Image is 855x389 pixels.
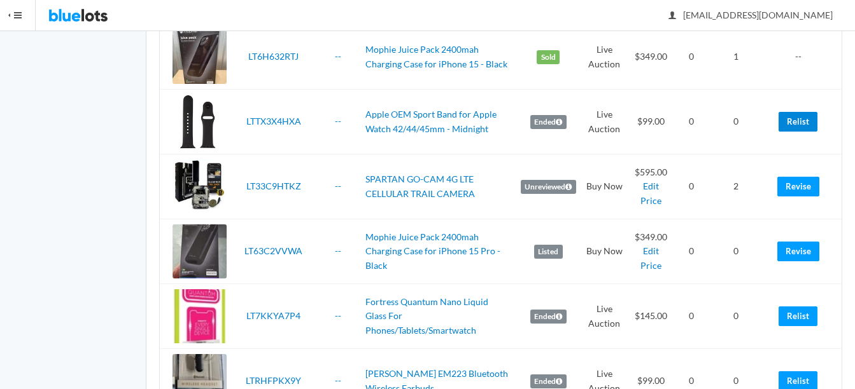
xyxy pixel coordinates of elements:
[777,242,819,261] a: Revise
[244,245,302,256] a: LT63C2VVWA
[666,10,679,22] ion-icon: person
[581,154,628,219] td: Buy Now
[246,116,301,126] a: LTTX3X4HXA
[763,25,842,90] td: --
[640,181,661,206] a: Edit Price
[335,116,341,126] a: --
[640,245,661,271] a: Edit Price
[534,245,563,259] label: Listed
[365,296,488,336] a: Fortress Quantum Nano Liquid Glass For Phones/Tablets/Smartwatch
[335,51,341,62] a: --
[709,219,763,284] td: 0
[246,181,301,191] a: LT33C9HTKZ
[530,374,567,388] label: Ended
[674,90,709,154] td: 0
[779,306,817,326] a: Relist
[246,375,301,386] a: LTRHFPKX9Y
[674,284,709,349] td: 0
[628,219,674,284] td: $349.00
[365,174,475,199] a: SPARTAN GO-CAM 4G LTE CELLULAR TRAIL CAMERA
[335,310,341,321] a: --
[581,219,628,284] td: Buy Now
[674,25,709,90] td: 0
[709,154,763,219] td: 2
[365,109,497,134] a: Apple OEM Sport Band for Apple Watch 42/44/45mm - Midnight
[581,25,628,90] td: Live Auction
[669,10,833,20] span: [EMAIL_ADDRESS][DOMAIN_NAME]
[628,154,674,219] td: $595.00
[628,284,674,349] td: $145.00
[248,51,299,62] a: LT6H632RTJ
[246,310,300,321] a: LT7KKYA7P4
[777,177,819,196] a: Revise
[674,154,709,219] td: 0
[581,90,628,154] td: Live Auction
[628,90,674,154] td: $99.00
[709,25,763,90] td: 1
[709,90,763,154] td: 0
[530,310,567,324] label: Ended
[521,180,576,194] label: Unreviewed
[365,44,507,69] a: Mophie Juice Pack 2400mah Charging Case for iPhone 15 - Black
[674,219,709,284] td: 0
[581,284,628,349] td: Live Auction
[335,245,341,256] a: --
[530,115,567,129] label: Ended
[537,50,560,64] label: Sold
[365,231,500,271] a: Mophie Juice Pack 2400mah Charging Case for iPhone 15 Pro - Black
[335,181,341,191] a: --
[628,25,674,90] td: $349.00
[779,112,817,132] a: Relist
[709,284,763,349] td: 0
[335,375,341,386] a: --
